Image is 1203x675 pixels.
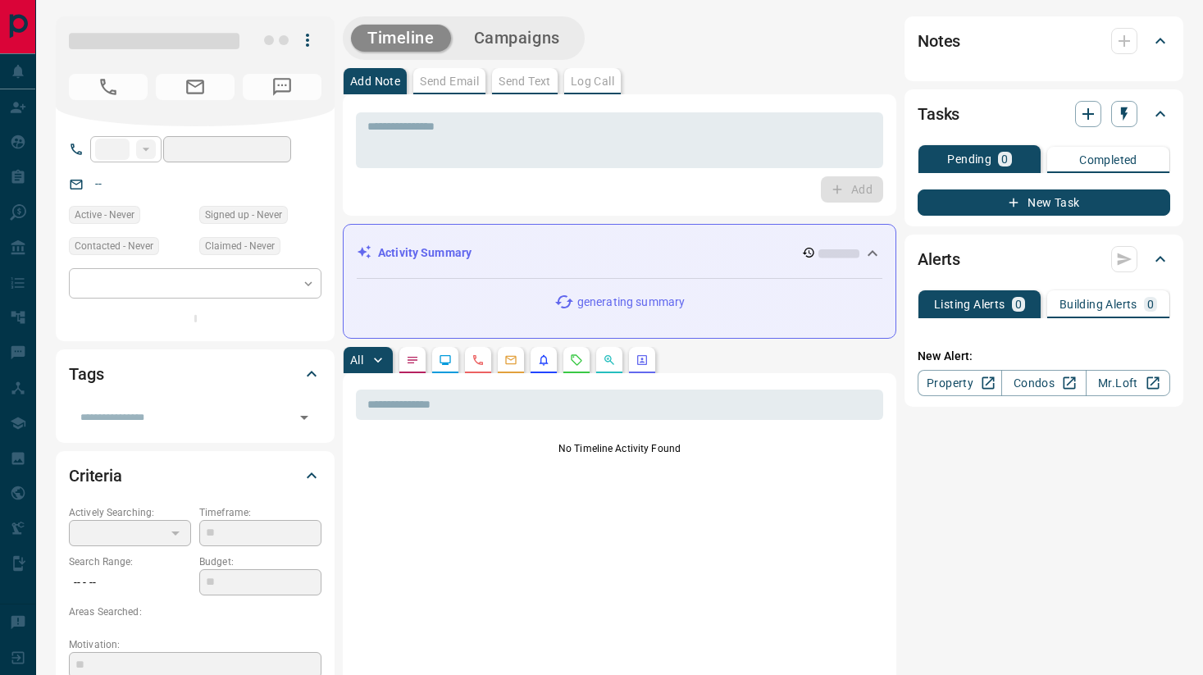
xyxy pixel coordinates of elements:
span: Active - Never [75,207,134,223]
p: Areas Searched: [69,604,321,619]
p: Listing Alerts [934,299,1005,310]
p: Timeframe: [199,505,321,520]
h2: Notes [918,28,960,54]
span: Claimed - Never [205,238,275,254]
h2: Tasks [918,101,959,127]
p: Add Note [350,75,400,87]
p: New Alert: [918,348,1170,365]
span: No Number [69,74,148,100]
svg: Lead Browsing Activity [439,353,452,367]
button: Open [293,406,316,429]
h2: Tags [69,361,103,387]
h2: Alerts [918,246,960,272]
p: generating summary [577,294,685,311]
div: Alerts [918,239,1170,279]
button: New Task [918,189,1170,216]
p: 0 [1015,299,1022,310]
p: -- - -- [69,569,191,596]
p: Completed [1079,154,1137,166]
div: Activity Summary [357,238,882,268]
p: Search Range: [69,554,191,569]
span: Signed up - Never [205,207,282,223]
p: Actively Searching: [69,505,191,520]
svg: Agent Actions [636,353,649,367]
a: Mr.Loft [1086,370,1170,396]
a: -- [95,177,102,190]
p: Budget: [199,554,321,569]
p: Activity Summary [378,244,472,262]
p: No Timeline Activity Found [356,441,883,456]
p: 0 [1001,153,1008,165]
button: Campaigns [458,25,576,52]
svg: Opportunities [603,353,616,367]
button: Timeline [351,25,451,52]
p: Motivation: [69,637,321,652]
svg: Requests [570,353,583,367]
span: No Email [156,74,235,100]
a: Property [918,370,1002,396]
svg: Calls [472,353,485,367]
svg: Emails [504,353,517,367]
span: Contacted - Never [75,238,153,254]
div: Notes [918,21,1170,61]
svg: Listing Alerts [537,353,550,367]
p: Pending [947,153,991,165]
a: Condos [1001,370,1086,396]
p: 0 [1147,299,1154,310]
svg: Notes [406,353,419,367]
div: Tasks [918,94,1170,134]
span: No Number [243,74,321,100]
p: Building Alerts [1059,299,1137,310]
div: Tags [69,354,321,394]
h2: Criteria [69,463,122,489]
div: Criteria [69,456,321,495]
p: All [350,354,363,366]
